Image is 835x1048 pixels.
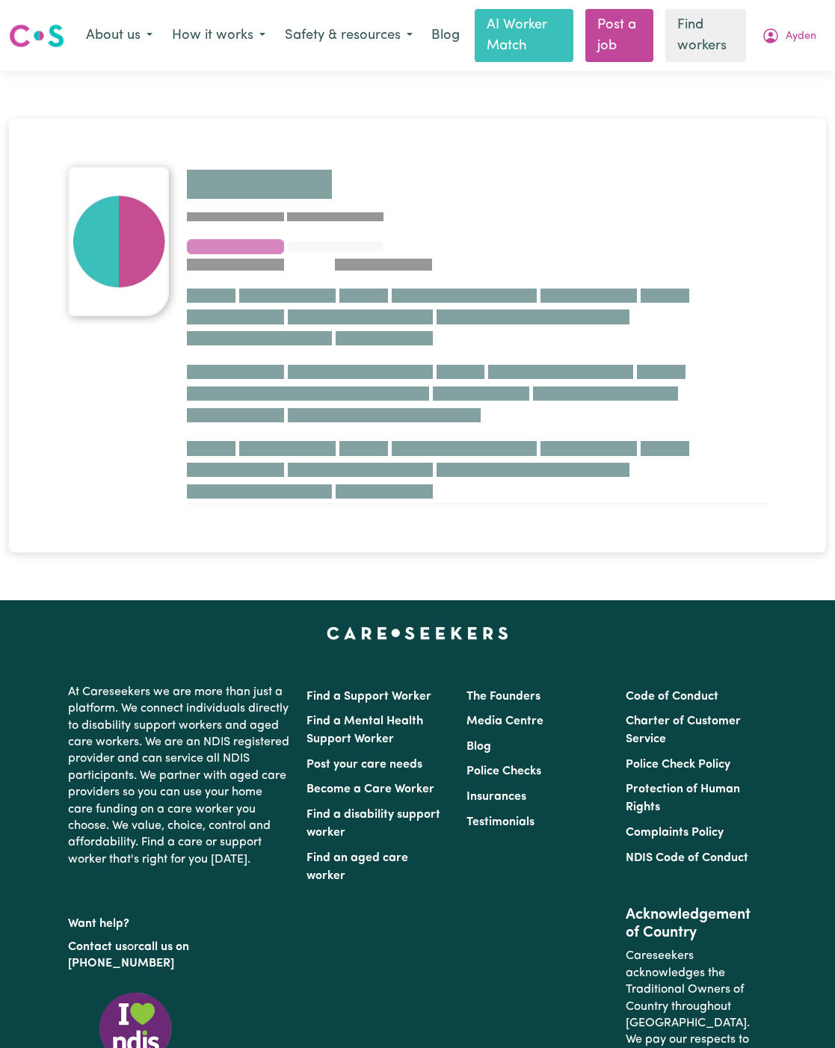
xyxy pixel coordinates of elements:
[626,715,741,745] a: Charter of Customer Service
[752,20,826,52] button: My Account
[76,20,162,52] button: About us
[626,783,740,813] a: Protection of Human Rights
[68,941,127,953] a: Contact us
[466,715,543,727] a: Media Centre
[466,791,526,803] a: Insurances
[306,759,422,771] a: Post your care needs
[68,941,189,970] a: call us on [PHONE_NUMBER]
[306,809,440,839] a: Find a disability support worker
[306,691,431,703] a: Find a Support Worker
[626,827,724,839] a: Complaints Policy
[626,906,767,942] h2: Acknowledgement of Country
[68,910,289,932] p: Want help?
[585,9,653,62] a: Post a job
[306,715,423,745] a: Find a Mental Health Support Worker
[306,783,434,795] a: Become a Care Worker
[162,20,275,52] button: How it works
[626,759,730,771] a: Police Check Policy
[466,816,534,828] a: Testimonials
[475,9,573,62] a: AI Worker Match
[68,933,289,978] p: or
[665,9,746,62] a: Find workers
[626,852,748,864] a: NDIS Code of Conduct
[68,678,289,874] p: At Careseekers we are more than just a platform. We connect individuals directly to disability su...
[9,22,64,49] img: Careseekers logo
[327,627,508,639] a: Careseekers home page
[422,19,469,52] a: Blog
[9,19,64,53] a: Careseekers logo
[626,691,718,703] a: Code of Conduct
[306,852,408,882] a: Find an aged care worker
[466,765,541,777] a: Police Checks
[466,691,540,703] a: The Founders
[275,20,422,52] button: Safety & resources
[466,741,491,753] a: Blog
[786,28,816,45] span: Ayden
